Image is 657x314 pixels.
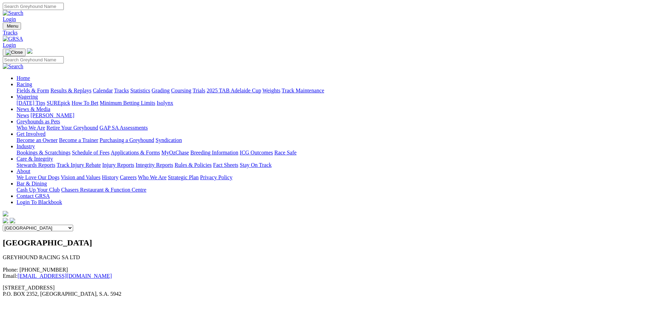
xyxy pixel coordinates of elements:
[171,88,191,93] a: Coursing
[240,150,273,155] a: ICG Outcomes
[152,88,170,93] a: Grading
[17,119,60,124] a: Greyhounds as Pets
[47,125,98,131] a: Retire Your Greyhound
[61,174,100,180] a: Vision and Values
[17,187,60,193] a: Cash Up Your Club
[136,162,173,168] a: Integrity Reports
[175,162,212,168] a: Rules & Policies
[17,174,59,180] a: We Love Our Dogs
[17,199,62,205] a: Login To Blackbook
[61,187,146,193] a: Chasers Restaurant & Function Centre
[17,168,30,174] a: About
[120,174,137,180] a: Careers
[3,49,26,56] button: Toggle navigation
[111,150,160,155] a: Applications & Forms
[100,125,148,131] a: GAP SA Assessments
[17,112,654,119] div: News & Media
[50,88,91,93] a: Results & Replays
[3,16,16,22] a: Login
[17,156,53,162] a: Care & Integrity
[17,88,654,94] div: Racing
[130,88,150,93] a: Statistics
[100,137,154,143] a: Purchasing a Greyhound
[17,143,35,149] a: Industry
[213,162,238,168] a: Fact Sheets
[207,88,261,93] a: 2025 TAB Adelaide Cup
[240,162,271,168] a: Stay On Track
[282,88,324,93] a: Track Maintenance
[157,100,173,106] a: Isolynx
[6,50,23,55] img: Close
[17,162,55,168] a: Stewards Reports
[3,254,654,279] p: GREYHOUND RACING SA LTD Phone: [PHONE_NUMBER] Email:
[17,181,47,186] a: Bar & Dining
[17,137,58,143] a: Become an Owner
[3,63,23,70] img: Search
[156,137,182,143] a: Syndication
[17,88,49,93] a: Fields & Form
[3,211,8,216] img: logo-grsa-white.png
[47,100,70,106] a: SUREpick
[17,106,50,112] a: News & Media
[59,137,98,143] a: Become a Trainer
[17,162,654,168] div: Care & Integrity
[17,112,29,118] a: News
[7,23,18,29] span: Menu
[10,218,15,223] img: twitter.svg
[3,3,64,10] input: Search
[3,218,8,223] img: facebook.svg
[17,100,45,106] a: [DATE] Tips
[17,94,38,100] a: Wagering
[168,174,199,180] a: Strategic Plan
[3,56,64,63] input: Search
[114,88,129,93] a: Tracks
[3,36,23,42] img: GRSA
[3,30,654,36] a: Tracks
[3,22,21,30] button: Toggle navigation
[3,10,23,16] img: Search
[138,174,167,180] a: Who We Are
[17,150,70,155] a: Bookings & Scratchings
[18,273,112,279] a: [EMAIL_ADDRESS][DOMAIN_NAME]
[72,150,109,155] a: Schedule of Fees
[262,88,280,93] a: Weights
[17,193,50,199] a: Contact GRSA
[17,75,30,81] a: Home
[17,137,654,143] div: Get Involved
[17,131,46,137] a: Get Involved
[17,81,32,87] a: Racing
[57,162,101,168] a: Track Injury Rebate
[200,174,232,180] a: Privacy Policy
[17,125,654,131] div: Greyhounds as Pets
[161,150,189,155] a: MyOzChase
[192,88,205,93] a: Trials
[3,238,654,247] h2: [GEOGRAPHIC_DATA]
[274,150,296,155] a: Race Safe
[102,174,118,180] a: History
[17,125,45,131] a: Who We Are
[17,187,654,193] div: Bar & Dining
[30,112,74,118] a: [PERSON_NAME]
[100,100,155,106] a: Minimum Betting Limits
[17,150,654,156] div: Industry
[27,48,32,54] img: logo-grsa-white.png
[17,174,654,181] div: About
[72,100,99,106] a: How To Bet
[93,88,113,93] a: Calendar
[190,150,238,155] a: Breeding Information
[102,162,134,168] a: Injury Reports
[17,100,654,106] div: Wagering
[3,285,654,297] p: [STREET_ADDRESS] P.O. BOX 2352, [GEOGRAPHIC_DATA], S.A. 5942
[3,42,16,48] a: Login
